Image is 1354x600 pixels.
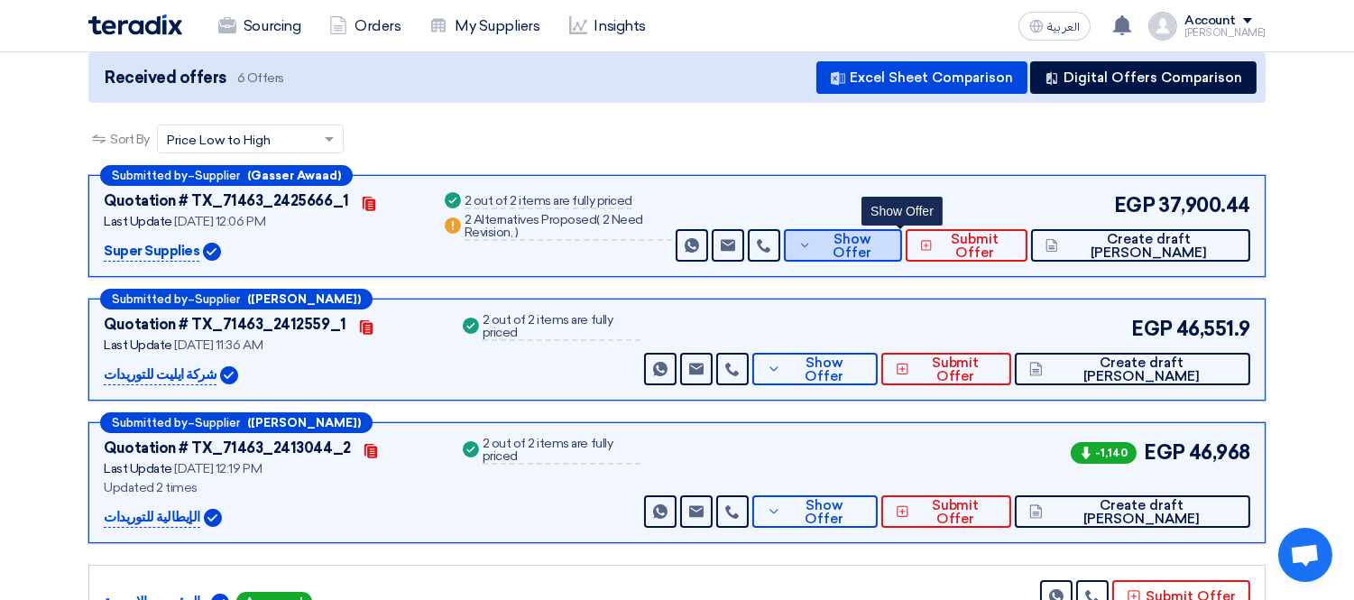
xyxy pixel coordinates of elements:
span: Last Update [104,214,172,229]
div: – [100,412,373,433]
img: Verified Account [220,366,238,384]
span: Submitted by [112,170,188,181]
div: – [100,289,373,309]
span: Submitted by [112,293,188,305]
div: 2 out of 2 items are fully priced [483,314,640,341]
span: Price Low to High [167,131,271,150]
span: [DATE] 11:36 AM [174,337,263,353]
div: 2 Alternatives Proposed [465,214,673,241]
a: Sourcing [204,6,315,46]
div: 2 out of 2 items are fully priced [483,438,640,465]
a: Orders [315,6,415,46]
div: – [100,165,353,186]
span: Submit Offer [914,356,997,383]
button: العربية [1018,12,1091,41]
span: Supplier [195,417,240,429]
a: Insights [555,6,660,46]
p: شركة ايليت للتوريدات [104,365,216,386]
b: ([PERSON_NAME]) [247,417,361,429]
div: 2 out of 2 items are fully priced [465,195,632,209]
img: Verified Account [203,243,221,261]
span: [DATE] 12:19 PM [174,461,262,476]
div: Quotation # TX_71463_2412559_1 [104,314,346,336]
img: profile_test.png [1148,12,1177,41]
button: Create draft [PERSON_NAME] [1031,229,1250,262]
span: Create draft [PERSON_NAME] [1047,356,1236,383]
span: -1,140 [1071,442,1137,464]
p: Super Supplies [104,241,199,263]
button: Show Offer [752,353,878,385]
span: 37,900.44 [1158,190,1250,220]
div: Quotation # TX_71463_2413044_2 [104,438,351,459]
b: ([PERSON_NAME]) [247,293,361,305]
span: EGP [1114,190,1156,220]
button: Submit Offer [881,495,1011,528]
span: Supplier [195,170,240,181]
span: Last Update [104,461,172,476]
div: Quotation # TX_71463_2425666_1 [104,190,349,212]
div: [PERSON_NAME] [1184,28,1266,38]
span: 2 Need Revision, [465,212,643,240]
span: Sort By [110,130,150,149]
span: ( [597,212,601,227]
button: Submit Offer [881,353,1011,385]
span: 46,551.9 [1176,314,1250,344]
span: EGP [1144,438,1185,467]
span: Supplier [195,293,240,305]
button: Excel Sheet Comparison [816,61,1027,94]
button: Show Offer [752,495,878,528]
div: Open chat [1278,528,1332,582]
span: 6 Offers [237,69,284,87]
p: الإيطالية للتوريدات [104,507,200,529]
span: Last Update [104,337,172,353]
span: Show Offer [786,356,864,383]
span: Submit Offer [937,233,1014,260]
b: (Gasser Awaad) [247,170,341,181]
span: Create draft [PERSON_NAME] [1063,233,1236,260]
div: Account [1184,14,1236,29]
button: Create draft [PERSON_NAME] [1015,495,1250,528]
span: Create draft [PERSON_NAME] [1047,499,1236,526]
button: Submit Offer [906,229,1027,262]
span: Show Offer [786,499,864,526]
button: Digital Offers Comparison [1030,61,1257,94]
img: Verified Account [204,509,222,527]
span: العربية [1047,21,1080,33]
img: Teradix logo [88,14,182,35]
span: 46,968 [1189,438,1250,467]
span: Submitted by [112,417,188,429]
a: My Suppliers [415,6,554,46]
div: Updated 2 times [104,478,438,497]
span: ) [515,225,519,240]
button: Show Offer [784,229,902,262]
span: EGP [1131,314,1173,344]
span: Submit Offer [914,499,997,526]
div: Show Offer [861,197,943,226]
span: Show Offer [816,233,888,260]
span: Received offers [105,66,226,90]
span: [DATE] 12:06 PM [174,214,265,229]
button: Create draft [PERSON_NAME] [1015,353,1250,385]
